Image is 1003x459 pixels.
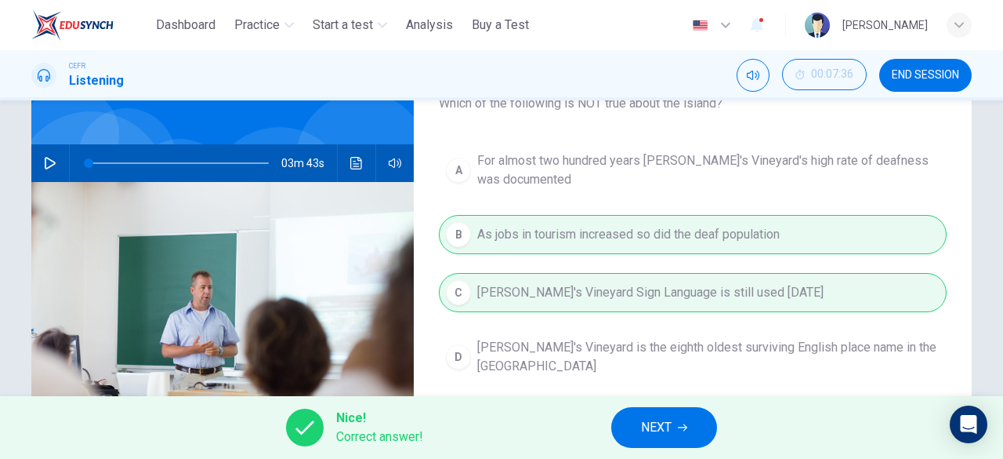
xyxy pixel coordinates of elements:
[465,11,535,39] button: Buy a Test
[782,59,867,90] button: 00:07:36
[281,144,337,182] span: 03m 43s
[439,94,947,113] span: Which of the following is NOT true about the island?
[811,68,853,81] span: 00:07:36
[400,11,459,39] button: Analysis
[31,9,114,41] img: ELTC logo
[313,16,373,35] span: Start a test
[805,13,830,38] img: Profile picture
[690,20,710,31] img: en
[336,409,423,428] span: Nice!
[228,11,300,39] button: Practice
[737,59,769,92] div: Mute
[344,144,369,182] button: Click to see the audio transcription
[782,59,867,92] div: Hide
[31,9,150,41] a: ELTC logo
[306,11,393,39] button: Start a test
[892,69,959,82] span: END SESSION
[879,59,972,92] button: END SESSION
[336,428,423,446] span: Correct answer!
[472,16,529,35] span: Buy a Test
[842,16,928,35] div: [PERSON_NAME]
[641,417,672,439] span: NEXT
[234,16,280,35] span: Practice
[150,11,222,39] button: Dashboard
[69,60,85,71] span: CEFR
[611,407,717,448] button: NEXT
[69,71,124,90] h1: Listening
[950,406,987,443] div: Open Intercom Messenger
[406,16,453,35] span: Analysis
[156,16,215,35] span: Dashboard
